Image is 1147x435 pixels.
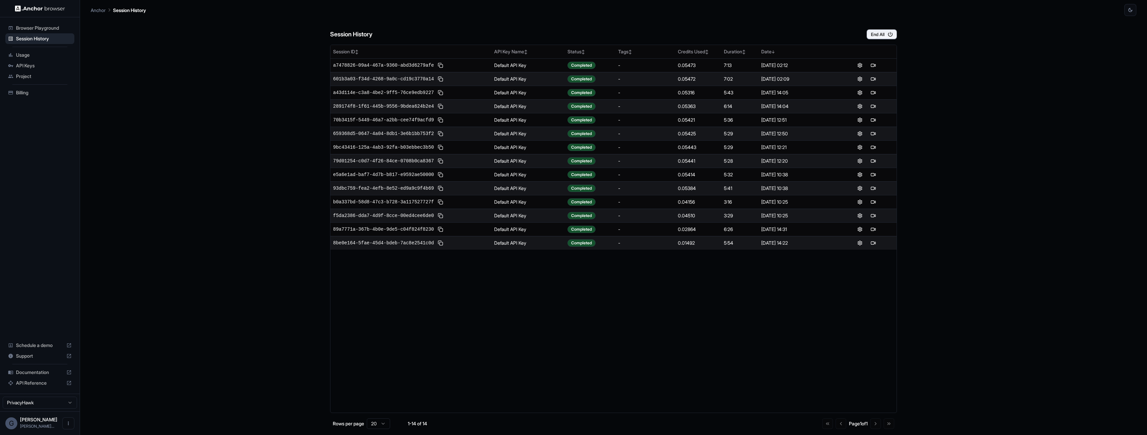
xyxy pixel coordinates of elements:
div: 0.05472 [678,76,719,82]
div: API Key Name [494,48,562,55]
span: Browser Playground [16,25,72,31]
div: Billing [5,87,74,98]
div: 6:14 [724,103,756,110]
span: a43d114e-c3a8-4be2-9ff5-76ce9edb9227 [333,89,434,96]
div: 0.05414 [678,171,719,178]
td: Default API Key [491,58,565,72]
div: 3:16 [724,199,756,205]
div: 0.05443 [678,144,719,151]
div: [DATE] 02:09 [761,76,834,82]
span: Documentation [16,369,64,376]
td: Default API Key [491,209,565,222]
div: 0.04156 [678,199,719,205]
div: 5:32 [724,171,756,178]
td: Default API Key [491,113,565,127]
div: [DATE] 14:31 [761,226,834,233]
div: - [618,171,673,178]
div: Schedule a demo [5,340,74,351]
div: [DATE] 12:20 [761,158,834,164]
td: Default API Key [491,72,565,86]
div: [DATE] 12:50 [761,130,834,137]
div: 0.05363 [678,103,719,110]
div: 0.01492 [678,240,719,246]
div: [DATE] 02:12 [761,62,834,69]
div: 5:41 [724,185,756,192]
div: 5:29 [724,130,756,137]
div: 1-14 of 14 [401,420,434,427]
div: [DATE] 10:38 [761,185,834,192]
span: 601b3a03-f34d-4268-9a0c-cd19c3770a14 [333,76,434,82]
div: Duration [724,48,756,55]
span: Billing [16,89,72,96]
div: [DATE] 14:04 [761,103,834,110]
div: 7:02 [724,76,756,82]
h6: Session History [330,30,372,39]
span: 9bc43416-125a-4ab3-92fa-b03ebbec3b50 [333,144,434,151]
span: e5a6e1ad-baf7-4d7b-b817-e9592ae50000 [333,171,434,178]
div: 5:54 [724,240,756,246]
div: Completed [567,75,596,83]
button: End All [867,29,897,39]
span: 93dbc759-fea2-4efb-8e52-ed9a9c9f4b69 [333,185,434,192]
div: [DATE] 10:25 [761,212,834,219]
div: Completed [567,157,596,165]
div: 5:28 [724,158,756,164]
span: geraldo@privacyhawk.com [20,424,54,429]
td: Default API Key [491,86,565,99]
div: [DATE] 10:38 [761,171,834,178]
div: 7:13 [724,62,756,69]
div: G [5,417,17,429]
div: - [618,158,673,164]
div: Page 1 of 1 [849,420,868,427]
span: 289174f8-1f61-445b-9556-9bdea624b2e4 [333,103,434,110]
span: ↕ [629,49,632,54]
div: - [618,130,673,137]
div: 5:29 [724,144,756,151]
div: - [618,144,673,151]
div: 0.05425 [678,130,719,137]
div: Completed [567,103,596,110]
div: [DATE] 14:05 [761,89,834,96]
span: Usage [16,52,72,58]
span: 70b3415f-5449-46a7-a2bb-cee74f9acfd9 [333,117,434,123]
div: - [618,62,673,69]
div: - [618,89,673,96]
span: Session History [16,35,72,42]
div: Completed [567,212,596,219]
div: Completed [567,144,596,151]
div: - [618,240,673,246]
td: Default API Key [491,154,565,168]
div: 5:43 [724,89,756,96]
div: 5:36 [724,117,756,123]
span: Schedule a demo [16,342,64,349]
span: API Keys [16,62,72,69]
div: Completed [567,62,596,69]
div: [DATE] 14:22 [761,240,834,246]
div: 3:29 [724,212,756,219]
div: Completed [567,130,596,137]
div: Completed [567,185,596,192]
div: - [618,226,673,233]
span: ↕ [355,49,358,54]
span: Support [16,353,64,359]
div: Credits Used [678,48,719,55]
div: 0.05316 [678,89,719,96]
span: ↕ [705,49,709,54]
p: Session History [113,7,146,14]
p: Rows per page [333,420,364,427]
div: Date [761,48,834,55]
div: - [618,76,673,82]
span: Geraldo Salazar [20,417,57,422]
div: - [618,185,673,192]
span: 659368d5-0647-4a04-8db1-3e6b1bb753f2 [333,130,434,137]
div: Browser Playground [5,23,74,33]
div: - [618,117,673,123]
span: 79d01254-c0d7-4f26-84ce-0708b0ca8367 [333,158,434,164]
div: 0.02864 [678,226,719,233]
div: - [618,199,673,205]
div: [DATE] 12:21 [761,144,834,151]
td: Default API Key [491,236,565,250]
div: Completed [567,226,596,233]
span: f5da2386-dda7-4d9f-8cce-00ed4cee6de0 [333,212,434,219]
td: Default API Key [491,127,565,140]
